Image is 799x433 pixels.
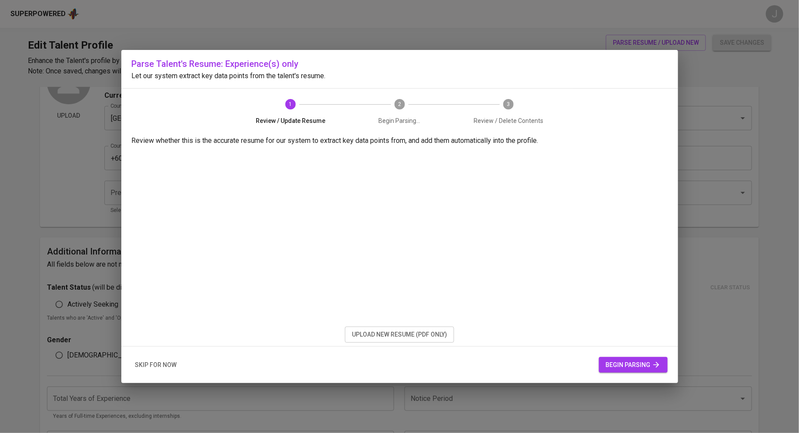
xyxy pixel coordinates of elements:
text: 2 [398,101,401,107]
button: skip for now [132,357,181,373]
iframe: 3c5a047c13084a6356d52a5616c680dd.pdf [132,149,668,323]
span: upload new resume (pdf only) [352,329,447,340]
span: Review / Update Resume [240,116,342,125]
span: Begin Parsing... [348,116,451,125]
button: begin parsing [599,357,668,373]
button: upload new resume (pdf only) [345,327,454,343]
text: 3 [507,101,510,107]
span: begin parsing [606,360,661,370]
h6: Parse Talent's Resume: Experience(s) only [132,57,668,71]
p: Let our system extract key data points from the talent's resume. [132,71,668,81]
span: skip for now [135,360,177,370]
span: Review / Delete Contents [458,116,560,125]
text: 1 [289,101,292,107]
p: Review whether this is the accurate resume for our system to extract key data points from, and ad... [132,136,668,146]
